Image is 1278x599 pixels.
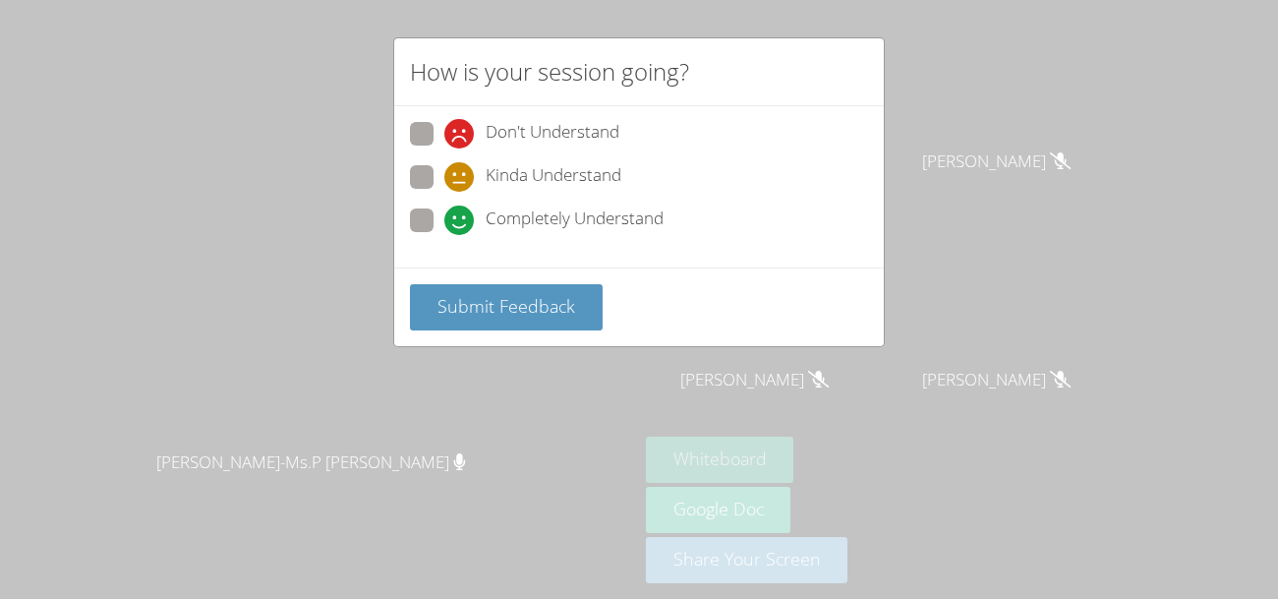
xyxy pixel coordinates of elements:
[410,54,689,90] h2: How is your session going?
[486,119,619,149] span: Don't Understand
[486,162,621,192] span: Kinda Understand
[410,284,603,330] button: Submit Feedback
[437,294,575,318] span: Submit Feedback
[486,206,664,235] span: Completely Understand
